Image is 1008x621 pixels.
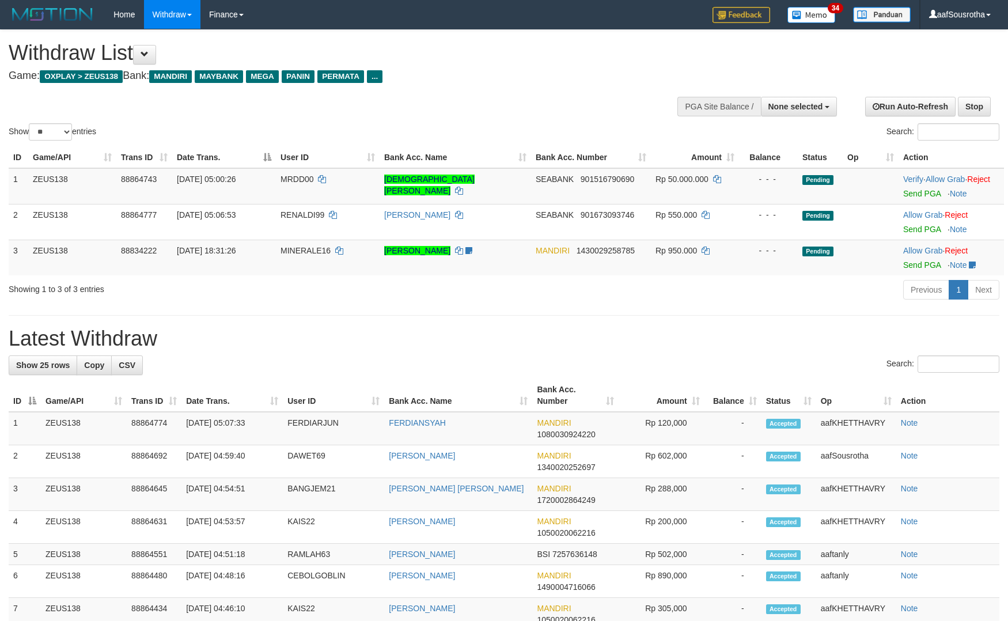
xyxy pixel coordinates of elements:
[283,445,384,478] td: DAWET69
[901,604,918,613] a: Note
[704,445,761,478] td: -
[744,209,793,221] div: - - -
[655,210,697,219] span: Rp 550.000
[367,70,382,83] span: ...
[945,210,968,219] a: Reject
[950,189,967,198] a: Note
[704,565,761,598] td: -
[537,571,571,580] span: MANDIRI
[181,379,283,412] th: Date Trans.: activate to sort column ascending
[9,279,411,295] div: Showing 1 to 3 of 3 entries
[283,478,384,511] td: BANGJEM21
[704,412,761,445] td: -
[537,463,595,472] span: Copy 1340020252697 to clipboard
[121,210,157,219] span: 88864777
[918,123,999,141] input: Search:
[389,517,455,526] a: [PERSON_NAME]
[843,147,899,168] th: Op: activate to sort column ascending
[9,379,41,412] th: ID: activate to sort column descending
[9,147,28,168] th: ID
[899,168,1004,205] td: · ·
[40,70,123,83] span: OXPLAY > ZEUS138
[127,379,181,412] th: Trans ID: activate to sort column ascending
[901,484,918,493] a: Note
[739,147,798,168] th: Balance
[577,246,635,255] span: Copy 1430029258785 to clipboard
[802,211,833,221] span: Pending
[581,175,634,184] span: Copy 901516790690 to clipboard
[766,571,801,581] span: Accepted
[9,240,28,275] td: 3
[536,246,570,255] span: MANDIRI
[816,544,896,565] td: aaftanly
[949,280,968,300] a: 1
[537,604,571,613] span: MANDIRI
[655,175,708,184] span: Rp 50.000.000
[766,484,801,494] span: Accepted
[181,412,283,445] td: [DATE] 05:07:33
[903,189,941,198] a: Send PGA
[655,246,697,255] span: Rp 950.000
[903,246,945,255] span: ·
[967,175,990,184] a: Reject
[281,175,314,184] span: MRDD00
[537,430,595,439] span: Copy 1080030924220 to clipboard
[926,175,965,184] a: Allow Grab
[766,550,801,560] span: Accepted
[281,246,331,255] span: MINERALE16
[111,355,143,375] a: CSV
[28,168,116,205] td: ZEUS138
[886,355,999,373] label: Search:
[816,565,896,598] td: aaftanly
[704,478,761,511] td: -
[177,210,236,219] span: [DATE] 05:06:53
[619,544,704,565] td: Rp 502,000
[816,379,896,412] th: Op: activate to sort column ascending
[9,70,661,82] h4: Game: Bank:
[283,511,384,544] td: KAIS22
[581,210,634,219] span: Copy 901673093746 to clipboard
[619,511,704,544] td: Rp 200,000
[537,582,595,592] span: Copy 1490004716066 to clipboard
[901,550,918,559] a: Note
[903,246,942,255] a: Allow Grab
[28,240,116,275] td: ZEUS138
[537,495,595,505] span: Copy 1720002864249 to clipboard
[950,225,967,234] a: Note
[283,379,384,412] th: User ID: activate to sort column ascending
[901,517,918,526] a: Note
[28,204,116,240] td: ZEUS138
[9,123,96,141] label: Show entries
[766,452,801,461] span: Accepted
[41,445,127,478] td: ZEUS138
[816,478,896,511] td: aafKHETTHAVRY
[901,418,918,427] a: Note
[552,550,597,559] span: Copy 7257636148 to clipboard
[384,246,450,255] a: [PERSON_NAME]
[926,175,967,184] span: ·
[127,445,181,478] td: 88864692
[9,511,41,544] td: 4
[77,355,112,375] a: Copy
[127,511,181,544] td: 88864631
[899,240,1004,275] td: ·
[41,379,127,412] th: Game/API: activate to sort column ascending
[619,412,704,445] td: Rp 120,000
[246,70,279,83] span: MEGA
[195,70,243,83] span: MAYBANK
[172,147,276,168] th: Date Trans.: activate to sort column descending
[389,484,524,493] a: [PERSON_NAME] [PERSON_NAME]
[816,511,896,544] td: aafKHETTHAVRY
[29,123,72,141] select: Showentries
[317,70,364,83] span: PERMATA
[41,565,127,598] td: ZEUS138
[798,147,843,168] th: Status
[9,565,41,598] td: 6
[536,210,574,219] span: SEABANK
[282,70,314,83] span: PANIN
[865,97,956,116] a: Run Auto-Refresh
[899,147,1004,168] th: Action
[537,517,571,526] span: MANDIRI
[828,3,843,13] span: 34
[389,604,455,613] a: [PERSON_NAME]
